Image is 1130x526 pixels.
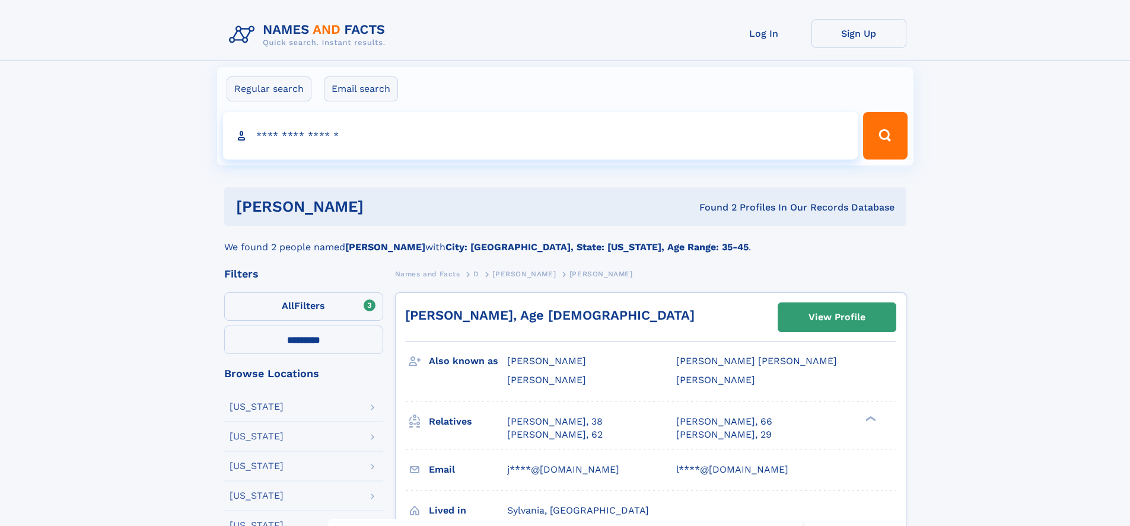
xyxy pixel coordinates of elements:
span: [PERSON_NAME] [507,374,586,385]
div: [US_STATE] [230,491,284,501]
h1: [PERSON_NAME] [236,199,531,214]
a: Log In [717,19,811,48]
label: Filters [224,292,383,321]
span: [PERSON_NAME] [569,270,633,278]
div: ❯ [862,415,877,422]
div: Filters [224,269,383,279]
span: Sylvania, [GEOGRAPHIC_DATA] [507,505,649,516]
b: City: [GEOGRAPHIC_DATA], State: [US_STATE], Age Range: 35-45 [445,241,749,253]
label: Email search [324,76,398,101]
div: [US_STATE] [230,432,284,441]
span: [PERSON_NAME] [492,270,556,278]
label: Regular search [227,76,311,101]
div: Browse Locations [224,368,383,379]
a: [PERSON_NAME], 62 [507,428,603,441]
img: Logo Names and Facts [224,19,395,51]
div: [US_STATE] [230,402,284,412]
h3: Also known as [429,351,507,371]
input: search input [223,112,858,160]
a: Names and Facts [395,266,460,281]
a: [PERSON_NAME], 29 [676,428,772,441]
span: [PERSON_NAME] [PERSON_NAME] [676,355,837,366]
a: Sign Up [811,19,906,48]
div: We found 2 people named with . [224,226,906,254]
h3: Relatives [429,412,507,432]
a: View Profile [778,303,896,331]
span: [PERSON_NAME] [507,355,586,366]
div: View Profile [808,304,865,331]
h3: Email [429,460,507,480]
a: [PERSON_NAME], Age [DEMOGRAPHIC_DATA] [405,308,695,323]
div: [US_STATE] [230,461,284,471]
a: [PERSON_NAME] [492,266,556,281]
h3: Lived in [429,501,507,521]
a: D [473,266,479,281]
a: [PERSON_NAME], 66 [676,415,772,428]
span: D [473,270,479,278]
div: Found 2 Profiles In Our Records Database [531,201,895,214]
a: [PERSON_NAME], 38 [507,415,603,428]
button: Search Button [863,112,907,160]
span: [PERSON_NAME] [676,374,755,385]
b: [PERSON_NAME] [345,241,425,253]
span: All [282,300,294,311]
